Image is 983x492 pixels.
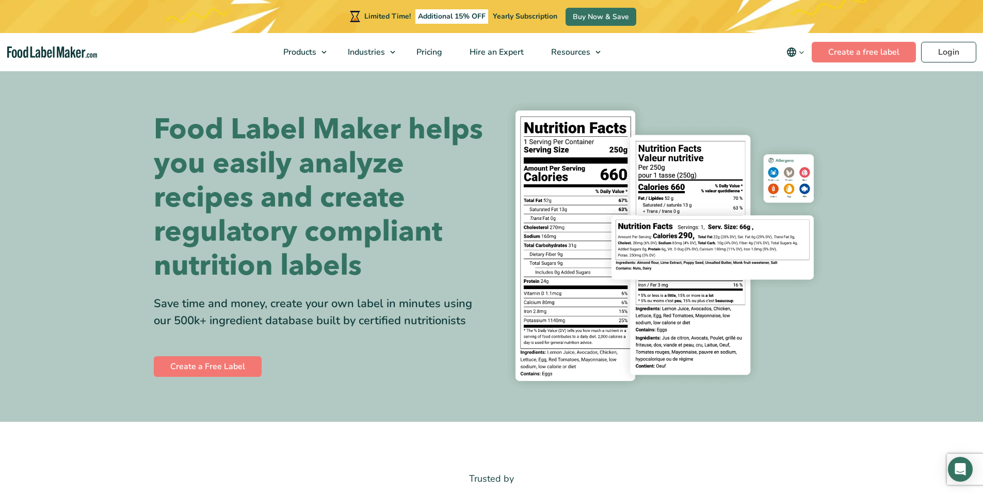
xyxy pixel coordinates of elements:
[334,33,400,71] a: Industries
[493,11,557,21] span: Yearly Subscription
[270,33,332,71] a: Products
[812,42,916,62] a: Create a free label
[280,46,317,58] span: Products
[466,46,525,58] span: Hire an Expert
[566,8,636,26] a: Buy Now & Save
[345,46,386,58] span: Industries
[154,471,830,486] p: Trusted by
[364,11,411,21] span: Limited Time!
[921,42,976,62] a: Login
[538,33,606,71] a: Resources
[413,46,443,58] span: Pricing
[154,295,484,329] div: Save time and money, create your own label in minutes using our 500k+ ingredient database built b...
[154,113,484,283] h1: Food Label Maker helps you easily analyze recipes and create regulatory compliant nutrition labels
[948,457,973,482] div: Open Intercom Messenger
[456,33,535,71] a: Hire an Expert
[154,356,262,377] a: Create a Free Label
[415,9,488,24] span: Additional 15% OFF
[403,33,454,71] a: Pricing
[548,46,591,58] span: Resources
